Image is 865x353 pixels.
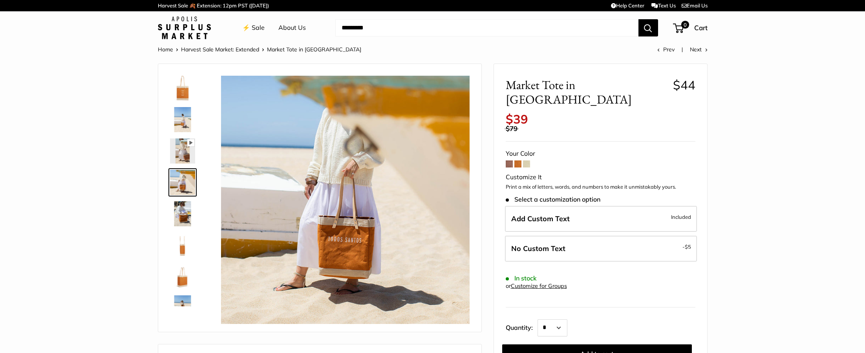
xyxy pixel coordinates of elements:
img: Market Tote in Cognac [170,170,195,195]
span: - [682,242,691,251]
img: Market Tote in Cognac [170,107,195,132]
img: Market Tote in Cognac [221,76,469,324]
a: Market Tote in Cognac [168,168,197,197]
input: Search... [335,19,638,36]
p: Print a mix of letters, words, and numbers to make it unmistakably yours. [506,183,695,191]
a: Market Tote in Cognac [168,231,197,259]
a: Prev [657,46,675,53]
span: Market Tote in [GEOGRAPHIC_DATA] [506,78,667,107]
span: In stock [506,275,537,282]
span: Included [671,212,691,222]
div: Customize It [506,171,695,183]
a: Market Tote in Cognac [168,294,197,322]
a: Market Tote in Cognac [168,74,197,102]
img: Market Tote in Cognac [170,295,195,320]
label: Quantity: [506,317,538,337]
a: Market Tote in Cognac [168,262,197,291]
a: About Us [278,22,306,34]
span: No Custom Text [511,244,565,253]
span: Market Tote in [GEOGRAPHIC_DATA] [267,46,361,53]
span: $44 [673,77,695,93]
a: ⚡️ Sale [242,22,265,34]
a: Customize for Groups [511,282,567,289]
img: Market Tote in Cognac [170,264,195,289]
img: Market Tote in Cognac [170,201,195,226]
span: Cart [694,24,708,32]
img: Apolis: Surplus Market [158,16,211,39]
a: Harvest Sale Market: Extended [181,46,259,53]
span: $5 [685,244,691,250]
nav: Breadcrumb [158,44,361,55]
span: Add Custom Text [511,214,570,223]
a: Market Tote in Cognac [168,200,197,228]
span: Select a customization option [506,196,600,203]
img: Market Tote in Cognac [170,138,195,164]
a: Next [690,46,708,53]
a: Text Us [651,2,675,9]
a: 0 Cart [674,22,708,34]
label: Add Custom Text [505,206,697,232]
img: Market Tote in Cognac [170,233,195,258]
a: Home [158,46,173,53]
span: $79 [506,124,518,133]
label: Leave Blank [505,236,697,262]
a: Email Us [682,2,708,9]
a: Market Tote in Cognac [168,137,197,165]
button: Search [638,19,658,36]
img: Market Tote in Cognac [170,76,195,101]
span: $39 [506,111,528,127]
a: Market Tote in Cognac [168,106,197,134]
div: or [506,281,567,291]
span: 0 [681,21,689,29]
a: Help Center [611,2,644,9]
div: Your Color [506,148,695,160]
